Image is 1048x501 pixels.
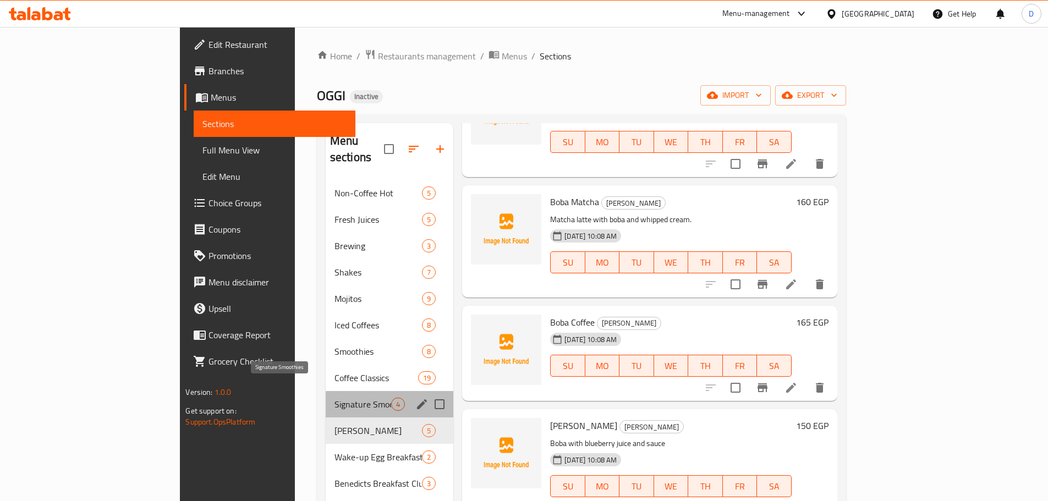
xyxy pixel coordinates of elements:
[326,391,453,417] div: Signature Smoothies4edit
[585,251,619,273] button: MO
[555,134,580,150] span: SU
[550,475,585,497] button: SU
[531,49,535,63] li: /
[208,64,346,78] span: Branches
[334,345,422,358] span: Smoothies
[334,398,391,411] span: Signature Smoothies
[806,151,833,177] button: delete
[471,315,541,385] img: Boba Coffee
[378,49,476,63] span: Restaurants management
[659,134,684,150] span: WE
[724,152,747,175] span: Select to update
[619,420,684,433] div: Boba Drinks
[555,478,580,494] span: SU
[350,90,383,103] div: Inactive
[422,318,436,332] div: items
[208,302,346,315] span: Upsell
[334,371,418,384] div: Coffee Classics
[784,89,837,102] span: export
[202,144,346,157] span: Full Menu View
[597,317,661,330] div: Boba Drinks
[185,404,236,418] span: Get support on:
[659,358,684,374] span: WE
[400,136,427,162] span: Sort sections
[585,355,619,377] button: MO
[654,131,688,153] button: WE
[326,180,453,206] div: Non-Coffee Hot5
[550,251,585,273] button: SU
[659,478,684,494] span: WE
[184,84,355,111] a: Menus
[602,197,665,210] span: [PERSON_NAME]
[693,358,718,374] span: TH
[757,475,791,497] button: SA
[590,478,615,494] span: MO
[624,478,649,494] span: TU
[422,424,436,437] div: items
[480,49,484,63] li: /
[208,223,346,236] span: Coupons
[471,194,541,265] img: Boba Matcha
[550,417,617,434] span: [PERSON_NAME]
[784,157,798,170] a: Edit menu item
[414,396,430,412] button: edit
[784,278,798,291] a: Edit menu item
[1029,8,1034,20] span: D
[688,475,722,497] button: TH
[796,194,828,210] h6: 160 EGP
[422,450,436,464] div: items
[391,398,405,411] div: items
[654,475,688,497] button: WE
[184,58,355,84] a: Branches
[334,450,422,464] span: Wake-up Egg Breakfast Club
[624,358,649,374] span: TU
[184,295,355,322] a: Upsell
[590,358,615,374] span: MO
[757,251,791,273] button: SA
[555,255,580,271] span: SU
[619,475,654,497] button: TU
[724,376,747,399] span: Select to update
[350,92,383,101] span: Inactive
[624,255,649,271] span: TU
[727,255,753,271] span: FR
[334,239,422,252] span: Brewing
[749,271,776,298] button: Branch-specific-item
[423,426,435,436] span: 5
[601,196,666,210] div: Boba Drinks
[550,437,791,450] p: Boba with blueberry juice and sauce
[757,131,791,153] button: SA
[806,271,833,298] button: delete
[208,355,346,368] span: Grocery Checklist
[654,355,688,377] button: WE
[326,259,453,285] div: Shakes7
[749,375,776,401] button: Branch-specific-item
[208,196,346,210] span: Choice Groups
[727,478,753,494] span: FR
[727,134,753,150] span: FR
[550,194,599,210] span: Boba Matcha
[624,134,649,150] span: TU
[590,134,615,150] span: MO
[550,355,585,377] button: SU
[723,355,757,377] button: FR
[377,137,400,161] span: Select all sections
[423,214,435,225] span: 5
[334,292,422,305] div: Mojitos
[842,8,914,20] div: [GEOGRAPHIC_DATA]
[590,255,615,271] span: MO
[334,424,422,437] span: [PERSON_NAME]
[775,85,846,106] button: export
[211,91,346,104] span: Menus
[419,373,435,383] span: 19
[185,415,255,429] a: Support.OpsPlatform
[184,243,355,269] a: Promotions
[334,186,422,200] span: Non-Coffee Hot
[184,322,355,348] a: Coverage Report
[555,358,580,374] span: SU
[540,49,571,63] span: Sections
[194,111,355,137] a: Sections
[334,424,422,437] div: Boba Drinks
[185,385,212,399] span: Version:
[723,475,757,497] button: FR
